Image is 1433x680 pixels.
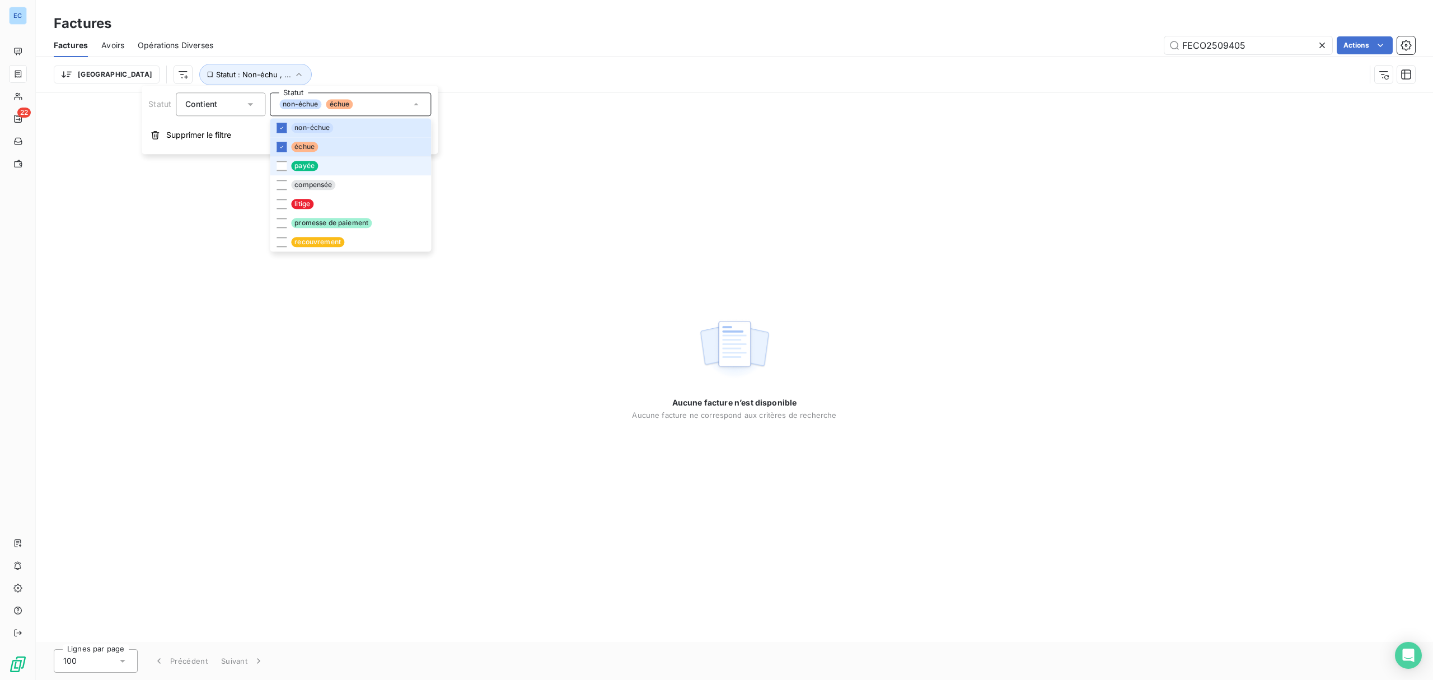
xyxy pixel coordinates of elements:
span: 100 [63,655,77,667]
span: payée [291,161,318,171]
span: Opérations Diverses [138,40,213,51]
span: Statut : Non-échu , ... [216,70,291,79]
span: recouvrement [291,237,344,247]
button: Suivant [214,649,271,673]
span: compensée [291,180,335,190]
span: Avoirs [101,40,124,51]
span: échue [291,142,318,152]
button: Actions [1337,36,1393,54]
span: non-échue [291,123,333,133]
button: [GEOGRAPHIC_DATA] [54,66,160,83]
button: Supprimer le filtre [142,123,438,147]
span: non-échue [279,99,321,109]
span: échue [326,99,353,109]
div: EC [9,7,27,25]
span: 22 [17,108,31,118]
span: Statut [148,99,171,109]
span: Factures [54,40,88,51]
span: Aucune facture ne correspond aux critères de recherche [632,411,836,420]
span: promesse de paiement [291,218,372,228]
span: Contient [185,99,217,109]
span: Aucune facture n’est disponible [672,397,797,408]
span: litige [291,199,313,209]
span: Supprimer le filtre [166,129,231,141]
button: Précédent [147,649,214,673]
img: empty state [699,315,770,384]
input: Rechercher [1164,36,1332,54]
img: Logo LeanPay [9,655,27,673]
h3: Factures [54,13,111,34]
button: Statut : Non-échu , ... [199,64,312,85]
div: Open Intercom Messenger [1395,642,1422,669]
